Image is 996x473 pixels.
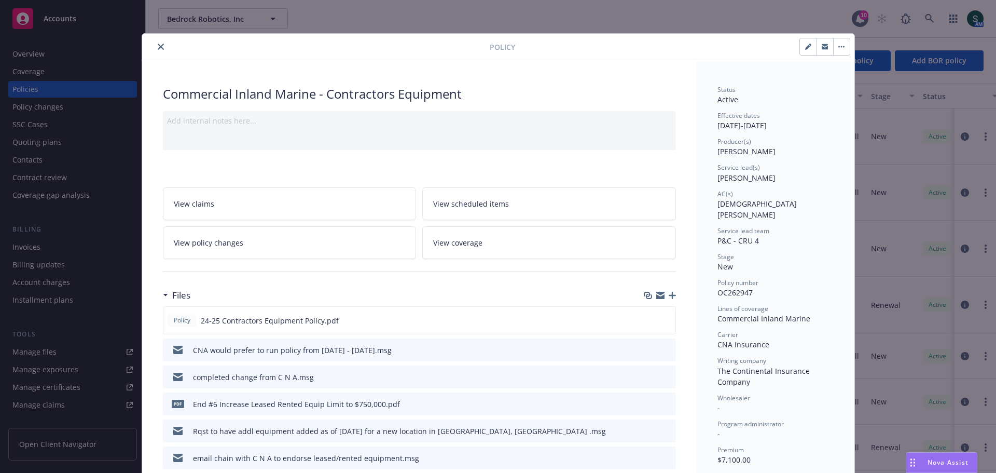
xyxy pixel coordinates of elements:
[717,163,760,172] span: Service lead(s)
[662,372,672,383] button: preview file
[662,399,672,410] button: preview file
[717,304,768,313] span: Lines of coverage
[662,345,672,356] button: preview file
[717,190,733,198] span: AC(s)
[717,330,738,339] span: Carrier
[193,345,392,356] div: CNA would prefer to run policy from [DATE] - [DATE].msg
[906,452,977,473] button: Nova Assist
[193,426,606,437] div: Rqst to have addl equipment added as of [DATE] for a new location in [GEOGRAPHIC_DATA], [GEOGRAPH...
[201,315,339,326] span: 24-25 Contractors Equipment Policy.pdf
[928,458,969,467] span: Nova Assist
[163,85,676,103] div: Commercial Inland Marine - Contractors Equipment
[717,226,769,235] span: Service lead team
[646,345,654,356] button: download file
[717,85,736,94] span: Status
[717,356,766,365] span: Writing company
[167,115,672,126] div: Add internal notes here...
[174,237,243,248] span: View policy changes
[662,426,672,437] button: preview file
[717,146,776,156] span: [PERSON_NAME]
[433,237,482,248] span: View coverage
[717,262,733,272] span: New
[646,453,654,464] button: download file
[717,403,720,413] span: -
[193,399,400,410] div: End #6 Increase Leased Rented Equip Limit to $750,000.pdf
[717,236,759,246] span: P&C - CRU 4
[163,226,417,259] a: View policy changes
[193,453,419,464] div: email chain with C N A to endorse leased/rented equipment.msg
[155,40,167,53] button: close
[717,288,753,298] span: OC262947
[422,226,676,259] a: View coverage
[172,400,184,408] span: pdf
[717,314,810,323] span: Commercial Inland Marine
[163,187,417,220] a: View claims
[646,399,654,410] button: download file
[490,42,515,52] span: Policy
[193,372,314,383] div: completed change from C N A.msg
[717,394,750,402] span: Wholesaler
[906,453,919,472] div: Drag to move
[717,173,776,183] span: [PERSON_NAME]
[717,111,760,120] span: Effective dates
[646,426,654,437] button: download file
[174,198,214,209] span: View claims
[717,366,812,387] span: The Continental Insurance Company
[717,340,769,349] span: CNA Insurance
[717,420,784,428] span: Program administrator
[717,137,751,146] span: Producer(s)
[717,278,758,287] span: Policy number
[662,453,672,464] button: preview file
[717,455,751,465] span: $7,100.00
[172,289,190,302] h3: Files
[717,111,834,131] div: [DATE] - [DATE]
[646,372,654,383] button: download file
[163,289,190,302] div: Files
[717,94,738,104] span: Active
[717,199,797,220] span: [DEMOGRAPHIC_DATA][PERSON_NAME]
[433,198,509,209] span: View scheduled items
[717,429,720,439] span: -
[662,315,671,326] button: preview file
[717,252,734,261] span: Stage
[172,316,192,325] span: Policy
[717,445,744,454] span: Premium
[422,187,676,220] a: View scheduled items
[645,315,654,326] button: download file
